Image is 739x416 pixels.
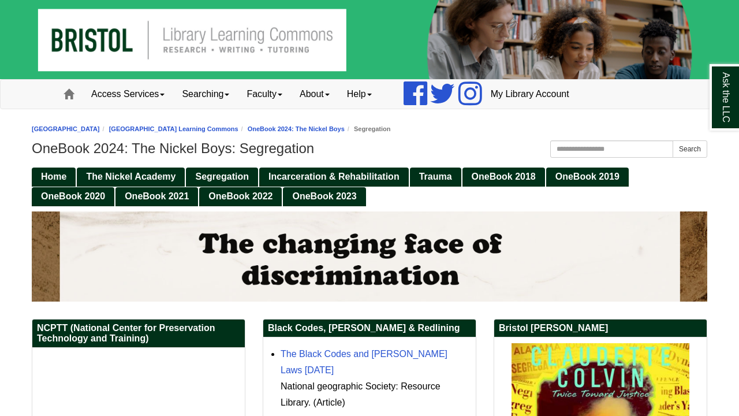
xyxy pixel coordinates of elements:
a: Incarceration & Rehabilitation [259,168,409,187]
span: OneBook 2022 [208,191,273,201]
nav: breadcrumb [32,124,707,135]
h2: Bristol [PERSON_NAME] [494,320,707,337]
div: National geographic Society: Resource Library. (Article) [281,378,470,411]
a: Home [32,168,76,187]
a: OneBook 2024: The Nickel Boys [248,125,345,132]
span: The Nickel Academy [86,172,176,181]
a: OneBook 2019 [546,168,629,187]
a: My Library Account [482,80,578,109]
a: [GEOGRAPHIC_DATA] [32,125,100,132]
a: About [291,80,338,109]
span: Home [41,172,66,181]
a: Segregation [186,168,257,187]
span: Segregation [195,172,248,181]
li: Segregation [345,124,391,135]
a: Help [338,80,380,109]
span: OneBook 2018 [472,172,536,181]
a: Trauma [410,168,461,187]
h2: NCPTT (National Center for Preservation Technology and Training) [32,320,245,348]
a: Faculty [238,80,291,109]
div: Guide Pages [32,166,707,206]
span: OneBook 2019 [555,172,619,181]
a: Access Services [83,80,173,109]
h2: Black Codes, [PERSON_NAME] & Redlining [263,320,476,337]
span: Trauma [419,172,452,181]
h1: OneBook 2024: The Nickel Boys: Segregation [32,140,707,157]
a: OneBook 2021 [115,187,198,206]
span: OneBook 2021 [125,191,189,201]
a: OneBook 2022 [199,187,282,206]
span: OneBook 2020 [41,191,105,201]
img: My_project__1_.png [32,211,707,302]
button: Search [673,140,707,158]
a: [GEOGRAPHIC_DATA] Learning Commons [109,125,238,132]
a: Searching [173,80,238,109]
span: Incarceration & Rehabilitation [268,172,400,181]
a: The Black Codes and [PERSON_NAME] Laws [DATE] [281,349,447,375]
a: OneBook 2018 [462,168,545,187]
span: OneBook 2023 [292,191,356,201]
a: OneBook 2020 [32,187,114,206]
a: OneBook 2023 [283,187,365,206]
a: The Nickel Academy [77,168,185,187]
